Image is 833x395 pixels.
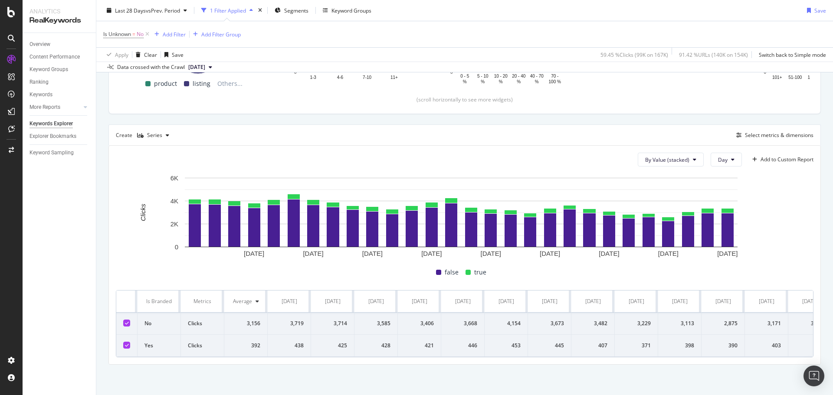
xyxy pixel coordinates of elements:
[171,197,178,205] text: 4K
[759,51,826,58] div: Switch back to Simple mode
[214,78,246,89] span: Others...
[390,75,398,80] text: 11+
[795,342,824,349] div: 442
[361,342,390,349] div: 428
[807,75,819,80] text: 16-50
[752,320,781,327] div: 3,171
[733,130,813,140] button: Select metrics & dimensions
[119,96,810,103] div: (scroll horizontally to see more widgets)
[318,320,347,327] div: 3,714
[795,320,824,327] div: 3,434
[803,366,824,386] div: Open Intercom Messenger
[185,62,216,72] button: [DATE]
[233,297,252,305] div: Average
[665,342,694,349] div: 398
[717,250,738,258] text: [DATE]
[708,342,738,349] div: 390
[363,75,371,80] text: 7-10
[708,320,738,327] div: 2,875
[154,78,177,89] span: product
[599,250,619,258] text: [DATE]
[803,3,826,17] button: Save
[151,29,186,39] button: Add Filter
[30,148,74,157] div: Keyword Sampling
[499,79,503,84] text: %
[535,342,564,349] div: 445
[137,28,144,40] span: No
[30,132,76,141] div: Explorer Bookmarks
[138,313,181,335] td: No
[535,79,539,84] text: %
[30,40,50,49] div: Overview
[30,78,90,87] a: Ranking
[679,51,748,58] div: 91.42 % URLs ( 140K on 154K )
[30,103,81,112] a: More Reports
[463,79,467,84] text: %
[759,297,774,305] div: [DATE]
[368,297,384,305] div: [DATE]
[498,297,514,305] div: [DATE]
[30,148,90,157] a: Keyword Sampling
[172,51,184,58] div: Save
[103,3,190,17] button: Last 28 DaysvsPrev. Period
[405,342,434,349] div: 421
[455,297,471,305] div: [DATE]
[30,65,90,74] a: Keyword Groups
[814,7,826,14] div: Save
[198,3,256,17] button: 1 Filter Applied
[188,63,205,71] span: 2025 Sep. 3rd
[115,51,128,58] div: Apply
[460,74,469,78] text: 0 - 5
[30,78,49,87] div: Ranking
[788,75,802,80] text: 51-100
[319,3,375,17] button: Keyword Groups
[30,16,89,26] div: RealKeywords
[711,153,742,166] button: Day
[30,132,90,141] a: Explorer Bookmarks
[171,220,178,228] text: 2K
[745,131,813,139] div: Select metrics & dimensions
[752,342,781,349] div: 403
[622,342,651,349] div: 371
[715,297,731,305] div: [DATE]
[578,320,607,327] div: 3,482
[362,250,383,258] text: [DATE]
[755,48,826,62] button: Switch back to Simple mode
[190,29,241,39] button: Add Filter Group
[275,320,304,327] div: 3,719
[325,297,341,305] div: [DATE]
[181,335,224,357] td: Clicks
[535,320,564,327] div: 3,673
[161,48,184,62] button: Save
[658,250,679,258] text: [DATE]
[772,75,782,80] text: 101+
[802,297,818,305] div: [DATE]
[171,174,178,182] text: 6K
[144,297,174,305] div: Is Branded
[517,79,521,84] text: %
[665,320,694,327] div: 3,113
[749,153,813,166] button: Add to Custom Report
[494,74,508,78] text: 10 - 20
[188,297,217,305] div: Metrics
[231,342,260,349] div: 392
[448,342,477,349] div: 446
[474,267,486,277] span: true
[310,75,316,80] text: 1-3
[117,63,185,71] div: Data crossed with the Crawl
[318,342,347,349] div: 425
[30,90,90,99] a: Keywords
[600,51,668,58] div: 59.45 % Clicks ( 99K on 167K )
[163,30,186,38] div: Add Filter
[134,128,173,142] button: Series
[244,250,264,258] text: [DATE]
[30,7,89,16] div: Analytics
[284,7,308,14] span: Segments
[138,335,181,357] td: Yes
[412,297,427,305] div: [DATE]
[481,250,501,258] text: [DATE]
[30,52,80,62] div: Content Performance
[512,74,526,78] text: 20 - 40
[30,52,90,62] a: Content Performance
[421,250,442,258] text: [DATE]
